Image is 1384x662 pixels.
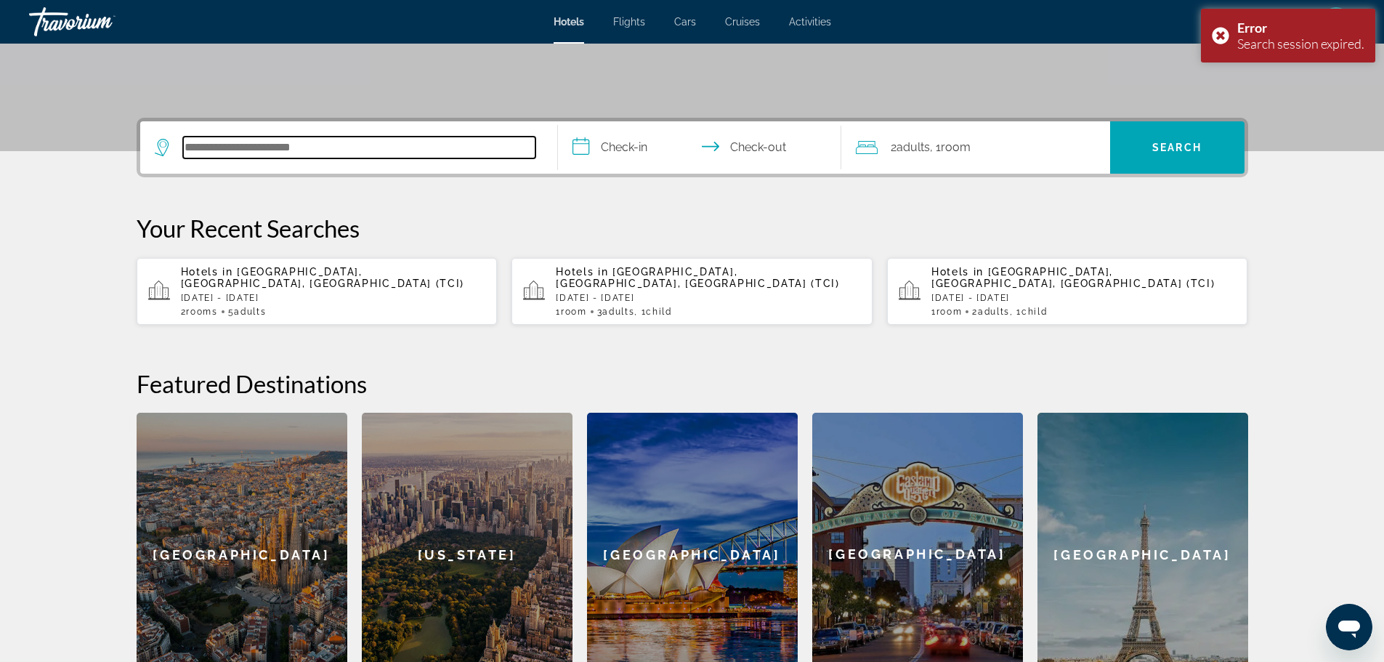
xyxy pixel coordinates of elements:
[183,137,535,158] input: Search hotel destination
[602,307,634,317] span: Adults
[29,3,174,41] a: Travorium
[556,307,586,317] span: 1
[137,214,1248,243] p: Your Recent Searches
[674,16,696,28] a: Cars
[897,140,930,154] span: Adults
[1317,7,1355,37] button: User Menu
[234,307,266,317] span: Adults
[137,369,1248,398] h2: Featured Destinations
[597,307,635,317] span: 3
[930,137,971,158] span: , 1
[228,307,267,317] span: 5
[181,307,218,317] span: 2
[1152,142,1202,153] span: Search
[725,16,760,28] a: Cruises
[931,266,984,278] span: Hotels in
[1237,36,1364,52] div: Search session expired.
[613,16,645,28] a: Flights
[137,257,498,326] button: Hotels in [GEOGRAPHIC_DATA], [GEOGRAPHIC_DATA], [GEOGRAPHIC_DATA] (TCI)[DATE] - [DATE]2rooms5Adults
[1010,307,1047,317] span: , 1
[556,266,608,278] span: Hotels in
[1237,20,1364,36] div: Error
[931,307,962,317] span: 1
[841,121,1110,174] button: Travelers: 2 adults, 0 children
[181,266,465,289] span: [GEOGRAPHIC_DATA], [GEOGRAPHIC_DATA], [GEOGRAPHIC_DATA] (TCI)
[789,16,831,28] a: Activities
[978,307,1010,317] span: Adults
[887,257,1248,326] button: Hotels in [GEOGRAPHIC_DATA], [GEOGRAPHIC_DATA], [GEOGRAPHIC_DATA] (TCI)[DATE] - [DATE]1Room2Adult...
[931,293,1237,303] p: [DATE] - [DATE]
[140,121,1245,174] div: Search widget
[181,266,233,278] span: Hotels in
[972,307,1010,317] span: 2
[561,307,587,317] span: Room
[511,257,873,326] button: Hotels in [GEOGRAPHIC_DATA], [GEOGRAPHIC_DATA], [GEOGRAPHIC_DATA] (TCI)[DATE] - [DATE]1Room3Adult...
[646,307,671,317] span: Child
[554,16,584,28] a: Hotels
[1326,604,1372,650] iframe: Buton lansare fereastră mesagerie
[891,137,930,158] span: 2
[556,293,861,303] p: [DATE] - [DATE]
[634,307,671,317] span: , 1
[936,307,963,317] span: Room
[556,266,840,289] span: [GEOGRAPHIC_DATA], [GEOGRAPHIC_DATA], [GEOGRAPHIC_DATA] (TCI)
[186,307,217,317] span: rooms
[558,121,841,174] button: Select check in and out date
[1021,307,1047,317] span: Child
[1110,121,1245,174] button: Search
[181,293,486,303] p: [DATE] - [DATE]
[941,140,971,154] span: Room
[931,266,1215,289] span: [GEOGRAPHIC_DATA], [GEOGRAPHIC_DATA], [GEOGRAPHIC_DATA] (TCI)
